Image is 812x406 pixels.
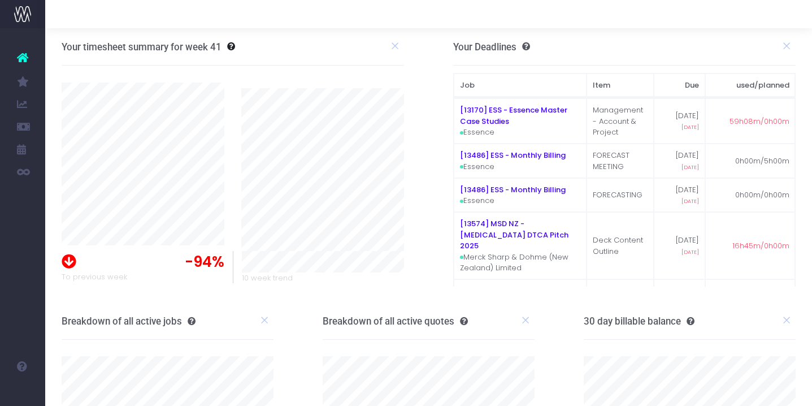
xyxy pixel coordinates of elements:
[654,144,705,178] td: [DATE]
[587,212,654,279] td: Deck Content Outline
[681,163,699,171] span: [DATE]
[654,212,705,279] td: [DATE]
[454,178,587,213] td: Essence
[14,383,31,400] img: images/default_profile_image.png
[62,316,196,327] h3: Breakdown of all active jobs
[587,98,654,144] td: Management - Account & Project
[62,41,222,53] h3: Your timesheet summary for week 41
[735,189,789,201] span: 0h00m/0h00m
[654,279,705,347] td: [DATE]
[185,251,224,273] span: -94%
[735,156,789,167] span: 0h00m/5h00m
[681,123,699,131] span: [DATE]
[654,74,705,97] th: Due: activate to sort column ascending
[62,271,127,283] span: To previous week
[460,184,566,195] a: [13486] ESS - Monthly Billing
[323,316,468,327] h3: Breakdown of all active quotes
[681,197,699,205] span: [DATE]
[454,98,587,144] td: Essence
[730,116,789,127] span: 59h08m/0h00m
[681,248,699,256] span: [DATE]
[460,218,568,251] a: [13574] MSD NZ - [MEDICAL_DATA] DTCA Pitch 2025
[454,279,587,347] td: Merck Sharp & Dohme (New Zealand) Limited
[732,240,789,252] span: 16h45m/0h00m
[705,74,795,97] th: used/planned: activate to sort column ascending
[587,74,654,97] th: Item: activate to sort column ascending
[453,41,530,53] h3: Your Deadlines
[654,178,705,213] td: [DATE]
[454,212,587,279] td: Merck Sharp & Dohme (New Zealand) Limited
[460,105,567,127] a: [13170] ESS - Essence Master Case Studies
[587,178,654,213] td: FORECASTING
[587,144,654,178] td: FORECAST MEETING
[460,286,568,318] a: [13574] MSD NZ - [MEDICAL_DATA] DTCA Pitch 2025
[587,279,654,347] td: Briefing & Research
[454,74,587,97] th: Job: activate to sort column ascending
[584,316,694,327] h3: 30 day billable balance
[242,273,293,284] span: 10 week trend
[454,144,587,178] td: Essence
[654,98,705,144] td: [DATE]
[460,150,566,161] a: [13486] ESS - Monthly Billing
